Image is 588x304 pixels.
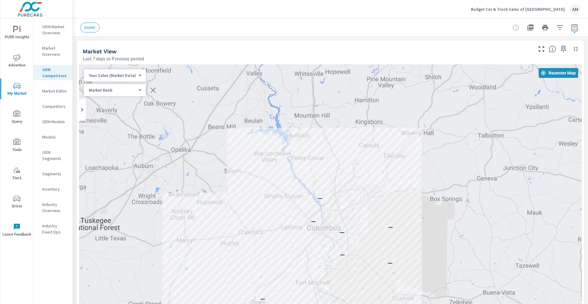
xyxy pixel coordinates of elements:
[81,25,99,30] span: (none)
[42,24,68,36] p: OEM Market Overview
[2,110,32,125] span: Query
[34,102,73,111] div: Competitors
[84,73,141,78] div: Your Sales (Market Data)
[42,119,68,125] p: OEM Models
[34,132,73,142] div: Models
[83,48,117,55] h5: Market View
[34,221,73,237] div: Industry Fixed Ops
[34,184,73,194] div: Inventory
[317,194,322,202] p: —
[0,18,33,244] div: nav menu
[539,68,578,78] button: Recenter Map
[260,295,265,302] p: —
[42,223,68,235] p: Industry Fixed Ops
[42,88,68,94] p: Market Editor
[2,54,32,69] span: Advertise
[42,186,68,192] p: Inventory
[541,70,576,76] span: Recenter Map
[34,86,73,96] div: Market Editor
[311,217,316,225] p: —
[571,44,581,54] button: Minimize Widget
[89,73,136,78] p: Your Sales (Market Data)
[42,66,68,79] p: OEM Competitors
[34,44,73,59] div: Market Overview
[34,148,73,163] div: OEM Segments
[554,21,566,34] button: Apply Filters
[89,87,136,93] p: Market Rank
[570,4,581,15] div: AM
[84,87,141,93] div: Your Sales (Market Data)
[2,195,32,210] span: Driver
[2,82,32,97] span: My Market
[42,149,68,161] p: OEM Segments
[34,22,73,37] div: OEM Market Overview
[42,201,68,214] p: Industry Overview
[42,103,68,109] p: Competitors
[42,134,68,140] p: Models
[340,251,345,258] p: —
[2,223,32,238] span: Leave Feedback
[388,223,393,230] p: —
[2,139,32,154] span: Tools
[42,171,68,177] p: Segments
[34,169,73,178] div: Segments
[340,228,345,236] p: —
[549,45,556,53] span: Find the biggest opportunities in your market for your inventory. Understand by postal code where...
[34,117,73,126] div: OEM Models
[539,21,551,34] button: Print Report
[2,26,32,41] span: PURE Insights
[34,65,73,80] div: OEM Competitors
[42,45,68,57] p: Market Overview
[537,44,546,54] button: Make Fullscreen
[559,44,568,54] span: Save this to your personalized report
[524,21,537,34] button: "Export Report to PDF"
[471,6,565,12] p: Budget Car & Truck Sales of [GEOGRAPHIC_DATA]
[83,55,144,62] p: Last 7 days vs Previous period
[388,259,393,266] p: —
[2,167,32,182] span: Tier2
[34,200,73,215] div: Industry Overview
[568,21,581,34] button: Select Date Range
